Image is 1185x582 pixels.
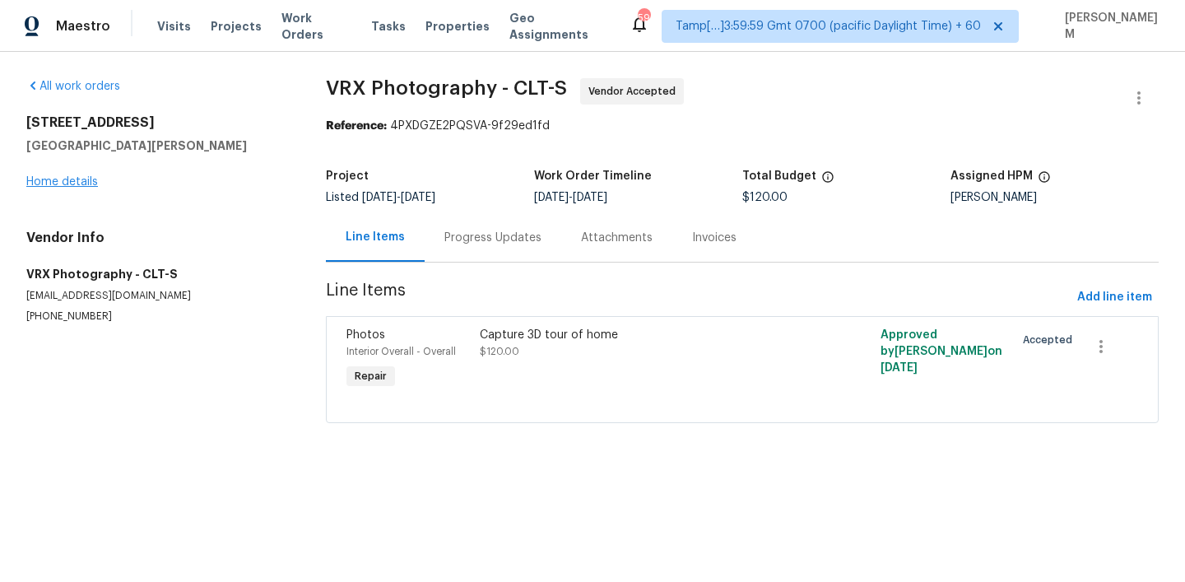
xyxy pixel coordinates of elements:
[401,192,435,203] span: [DATE]
[676,18,981,35] span: Tamp[…]3:59:59 Gmt 0700 (pacific Daylight Time) + 60
[534,192,607,203] span: -
[581,230,653,246] div: Attachments
[509,10,610,43] span: Geo Assignments
[480,327,804,343] div: Capture 3D tour of home
[56,18,110,35] span: Maestro
[1023,332,1079,348] span: Accepted
[26,266,286,282] h5: VRX Photography - CLT-S
[26,230,286,246] h4: Vendor Info
[444,230,541,246] div: Progress Updates
[326,170,369,182] h5: Project
[211,18,262,35] span: Projects
[692,230,737,246] div: Invoices
[281,10,351,43] span: Work Orders
[1071,282,1159,313] button: Add line item
[742,192,788,203] span: $120.00
[326,118,1159,134] div: 4PXDGZE2PQSVA-9f29ed1fd
[1038,170,1051,192] span: The hpm assigned to this work order.
[26,310,286,324] p: [PHONE_NUMBER]
[371,21,406,32] span: Tasks
[326,192,435,203] span: Listed
[950,170,1033,182] h5: Assigned HPM
[742,170,816,182] h5: Total Budget
[1058,10,1160,43] span: [PERSON_NAME] M
[346,229,405,245] div: Line Items
[326,282,1071,313] span: Line Items
[573,192,607,203] span: [DATE]
[362,192,435,203] span: -
[425,18,490,35] span: Properties
[534,192,569,203] span: [DATE]
[348,368,393,384] span: Repair
[638,10,649,26] div: 594
[346,329,385,341] span: Photos
[362,192,397,203] span: [DATE]
[26,114,286,131] h2: [STREET_ADDRESS]
[26,289,286,303] p: [EMAIL_ADDRESS][DOMAIN_NAME]
[346,347,456,356] span: Interior Overall - Overall
[950,192,1159,203] div: [PERSON_NAME]
[881,329,1002,374] span: Approved by [PERSON_NAME] on
[480,347,519,356] span: $120.00
[157,18,191,35] span: Visits
[26,176,98,188] a: Home details
[26,137,286,154] h5: [GEOGRAPHIC_DATA][PERSON_NAME]
[588,83,682,100] span: Vendor Accepted
[881,362,918,374] span: [DATE]
[326,120,387,132] b: Reference:
[26,81,120,92] a: All work orders
[821,170,834,192] span: The total cost of line items that have been proposed by Opendoor. This sum includes line items th...
[1077,287,1152,308] span: Add line item
[326,78,567,98] span: VRX Photography - CLT-S
[534,170,652,182] h5: Work Order Timeline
